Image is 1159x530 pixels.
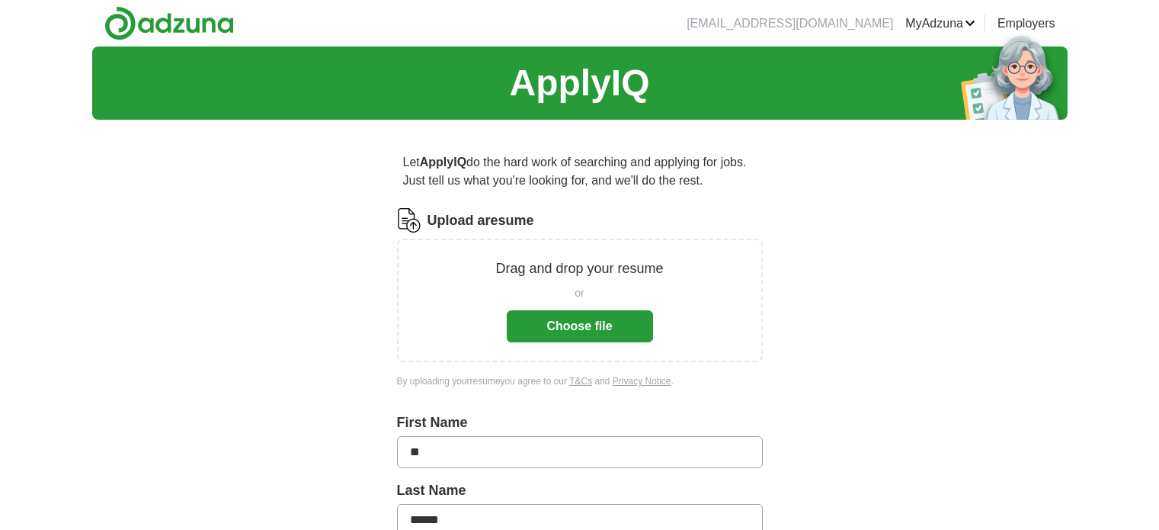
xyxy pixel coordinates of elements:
[420,156,466,169] strong: ApplyIQ
[427,210,534,231] label: Upload a resume
[104,6,234,40] img: Adzuna logo
[905,14,975,33] a: MyAdzuna
[509,56,649,111] h1: ApplyIQ
[507,310,653,342] button: Choose file
[495,259,663,279] p: Drag and drop your resume
[575,285,584,301] span: or
[997,14,1055,33] a: Employers
[569,376,592,387] a: T&Cs
[397,480,763,501] label: Last Name
[687,14,893,33] li: [EMAIL_ADDRESS][DOMAIN_NAME]
[397,147,763,196] p: Let do the hard work of searching and applying for jobs. Just tell us what you're looking for, an...
[397,413,763,433] label: First Name
[397,208,421,233] img: CV Icon
[397,374,763,388] div: By uploading your resume you agree to our and .
[613,376,671,387] a: Privacy Notice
